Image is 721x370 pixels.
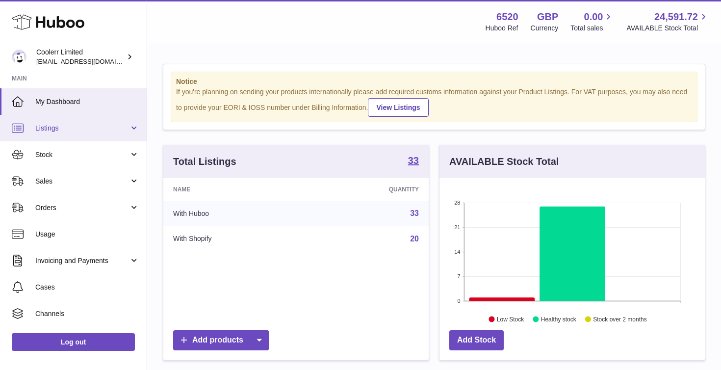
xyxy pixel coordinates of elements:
[408,156,419,167] a: 33
[497,316,524,322] text: Low Stock
[486,24,518,33] div: Huboo Ref
[626,10,709,33] a: 24,591.72 AVAILABLE Stock Total
[457,273,460,279] text: 7
[537,10,558,24] strong: GBP
[35,97,139,106] span: My Dashboard
[454,224,460,230] text: 21
[35,203,129,212] span: Orders
[410,235,419,243] a: 20
[35,124,129,133] span: Listings
[35,283,139,292] span: Cases
[163,201,307,226] td: With Huboo
[570,10,614,33] a: 0.00 Total sales
[654,10,698,24] span: 24,591.72
[541,316,577,322] text: Healthy stock
[368,98,428,117] a: View Listings
[449,330,504,350] a: Add Stock
[531,24,559,33] div: Currency
[163,226,307,252] td: With Shopify
[173,155,236,168] h3: Total Listings
[35,230,139,239] span: Usage
[457,298,460,304] text: 0
[307,178,429,201] th: Quantity
[449,155,559,168] h3: AVAILABLE Stock Total
[35,309,139,318] span: Channels
[176,87,692,117] div: If you're planning on sending your products internationally please add required customs informati...
[626,24,709,33] span: AVAILABLE Stock Total
[163,178,307,201] th: Name
[454,249,460,255] text: 14
[410,209,419,217] a: 33
[454,200,460,206] text: 28
[496,10,518,24] strong: 6520
[173,330,269,350] a: Add products
[593,316,646,322] text: Stock over 2 months
[408,156,419,165] strong: 33
[36,57,144,65] span: [EMAIL_ADDRESS][DOMAIN_NAME]
[584,10,603,24] span: 0.00
[12,333,135,351] a: Log out
[176,77,692,86] strong: Notice
[36,48,125,66] div: Coolerr Limited
[35,150,129,159] span: Stock
[570,24,614,33] span: Total sales
[35,256,129,265] span: Invoicing and Payments
[12,50,26,64] img: alasdair.heath@coolerr.co
[35,177,129,186] span: Sales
